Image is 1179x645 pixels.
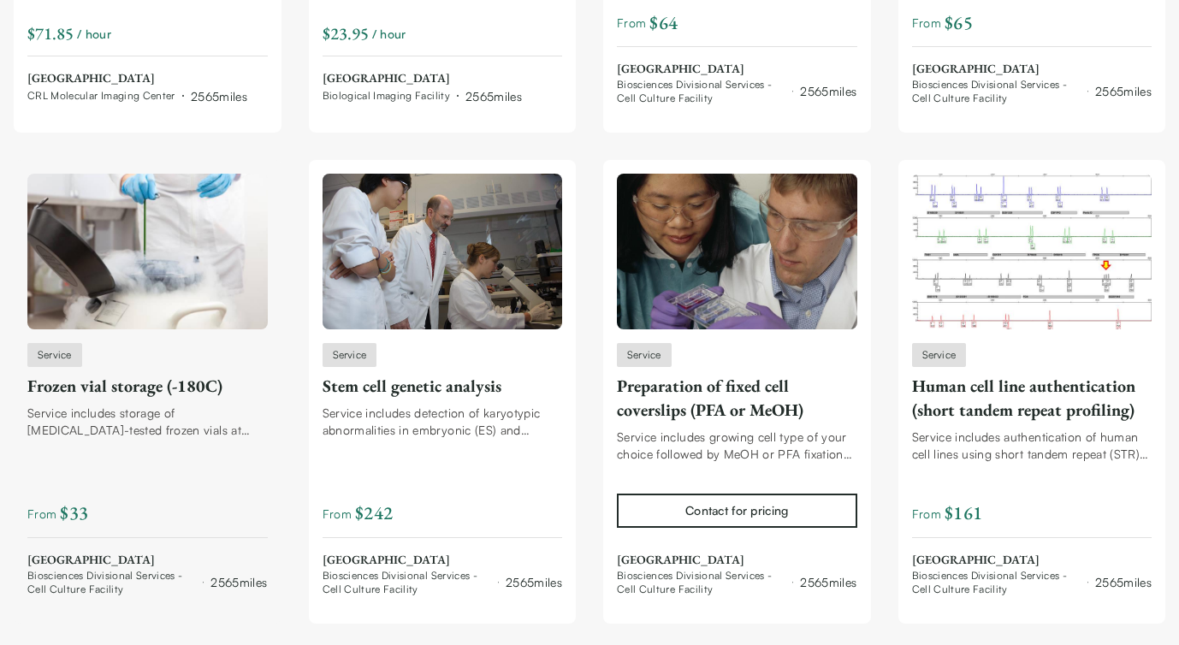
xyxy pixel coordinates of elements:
div: 2565 miles [210,573,267,591]
span: Service [627,347,661,363]
span: $ 64 [649,10,678,37]
span: [GEOGRAPHIC_DATA] [912,552,1152,569]
span: From [617,10,678,37]
img: Frozen vial storage (-180C) [27,174,268,329]
a: Human cell line authentication (short tandem repeat profiling)ServiceHuman cell line authenticati... [912,174,1152,596]
span: Biosciences Divisional Services - Cell Culture Facility [912,569,1081,596]
img: Preparation of fixed cell coverslips (PFA or MeOH) [617,174,857,329]
a: Preparation of fixed cell coverslips (PFA or MeOH)ServicePreparation of fixed cell coverslips (PF... [617,174,857,596]
a: Stem cell genetic analysisServiceStem cell genetic analysisService includes detection of karyotyp... [323,174,563,596]
div: Human cell line authentication (short tandem repeat profiling) [912,374,1152,422]
div: Preparation of fixed cell coverslips (PFA or MeOH) [617,374,857,422]
div: Service includes authentication of human cell lines using short tandem repeat (STR) profiling (DN... [912,429,1152,463]
span: $ 161 [945,500,982,527]
span: / hour [372,25,406,43]
span: CRL Molecular Imaging Center [27,89,175,103]
div: 2565 miles [1095,82,1152,100]
span: Service [922,347,957,363]
div: 2565 miles [800,82,856,100]
span: $ 65 [945,10,973,37]
div: Frozen vial storage (-180C) [27,374,268,398]
div: Contact for pricing [685,501,788,519]
div: 2565 miles [191,87,247,105]
div: 2565 miles [800,573,856,591]
span: [GEOGRAPHIC_DATA] [27,70,247,87]
span: $ 242 [355,500,393,527]
div: Stem cell genetic analysis [323,374,563,398]
span: From [912,500,983,527]
span: Biological Imaging Facility [323,89,450,103]
span: $ 33 [60,500,88,527]
span: Service [38,347,72,363]
div: 2565 miles [506,573,562,591]
span: [GEOGRAPHIC_DATA] [323,552,563,569]
div: Service includes storage of [MEDICAL_DATA]-tested frozen vials at -180C in [MEDICAL_DATA] dewars. [27,405,268,439]
span: Biosciences Divisional Services - Cell Culture Facility [617,569,785,596]
span: / hour [77,25,111,43]
span: From [27,500,88,527]
img: Stem cell genetic analysis [323,174,563,329]
span: [GEOGRAPHIC_DATA] [617,552,857,569]
div: Service includes detection of karyotypic abnormalities in embryonic (ES) and induced pluripotent ... [323,405,563,439]
span: [GEOGRAPHIC_DATA] [27,552,268,569]
span: [GEOGRAPHIC_DATA] [912,61,1152,78]
a: Frozen vial storage (-180C)ServiceFrozen vial storage (-180C)Service includes storage of [MEDICAL... [27,174,268,596]
img: Human cell line authentication (short tandem repeat profiling) [912,174,1152,329]
div: 2565 miles [465,87,522,105]
span: Biosciences Divisional Services - Cell Culture Facility [323,569,491,596]
span: Service [333,347,367,363]
span: From [323,500,394,527]
span: Biosciences Divisional Services - Cell Culture Facility [27,569,196,596]
div: $23.95 [323,21,369,45]
span: [GEOGRAPHIC_DATA] [617,61,857,78]
span: From [912,10,973,37]
div: 2565 miles [1095,573,1152,591]
span: Biosciences Divisional Services - Cell Culture Facility [912,78,1081,105]
div: Service includes growing cell type of your choice followed by MeOH or PFA fixation on coverslips. [617,429,857,463]
div: $71.85 [27,21,74,45]
span: [GEOGRAPHIC_DATA] [323,70,523,87]
span: Biosciences Divisional Services - Cell Culture Facility [617,78,785,105]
